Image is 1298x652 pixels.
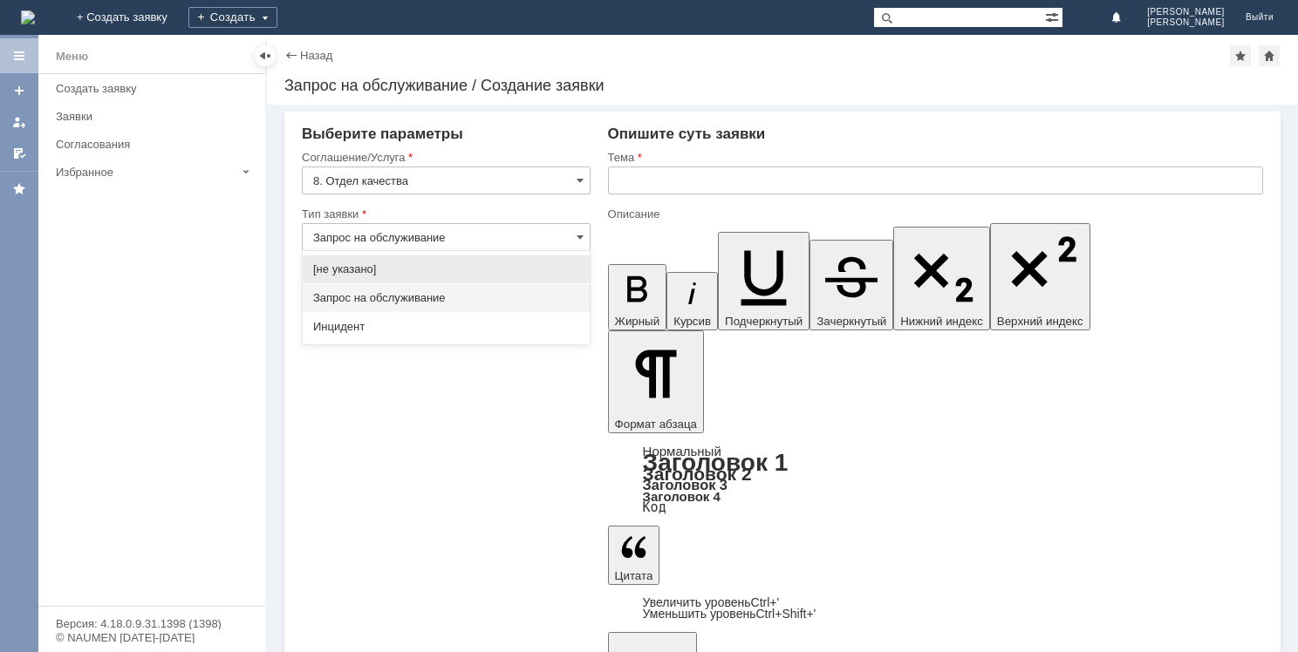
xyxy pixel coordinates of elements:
div: Тема [608,152,1260,163]
div: Формат абзаца [608,445,1263,513]
span: Ctrl+Shift+' [755,607,816,621]
div: Избранное [56,166,236,179]
div: Создать [188,7,277,28]
button: Верхний индекс [990,223,1090,330]
a: Мои согласования [5,139,33,167]
div: Согласования [56,138,255,151]
div: Заявки [56,110,255,123]
a: Код [643,499,666,515]
button: Цитата [608,526,660,585]
button: Жирный [608,264,667,330]
a: Создать заявку [5,77,33,105]
span: Инцидент [313,320,579,334]
button: Нижний индекс [893,227,990,330]
div: Сделать домашней страницей [1259,45,1280,66]
button: Зачеркнутый [810,240,893,330]
button: Формат абзаца [608,330,704,433]
span: Подчеркнутый [725,315,803,328]
span: Расширенный поиск [1045,8,1062,24]
div: Цитата [608,597,1263,620]
a: Заголовок 3 [643,477,728,492]
a: Назад [300,49,332,62]
a: Заголовок 1 [643,449,789,476]
div: Меню [56,46,88,67]
a: Мои заявки [5,108,33,136]
a: Decrease [643,607,816,621]
a: Заголовок 4 [643,489,721,504]
div: Создать заявку [56,82,255,95]
span: Цитата [615,569,653,582]
div: Скрыть меню [255,45,276,66]
span: Опишите суть заявки [608,126,766,142]
span: [PERSON_NAME] [1147,7,1225,17]
a: Increase [643,595,780,609]
div: Версия: 4.18.0.9.31.1398 (1398) [56,618,248,629]
span: Жирный [615,315,660,328]
span: Выберите параметры [302,126,463,142]
span: [PERSON_NAME] [1147,17,1225,28]
span: Курсив [673,315,711,328]
span: Формат абзаца [615,418,697,431]
div: Добавить в избранное [1230,45,1251,66]
span: [не указано] [313,262,579,276]
span: Зачеркнутый [816,315,886,328]
button: Курсив [666,272,718,330]
span: Верхний индекс [997,315,1083,328]
div: Описание [608,208,1260,220]
span: Нижний индекс [900,315,983,328]
a: Согласования [49,131,262,158]
button: Подчеркнутый [718,232,810,330]
a: Нормальный [643,444,721,458]
div: Соглашение/Услуга [302,152,587,163]
img: logo [21,10,35,24]
a: Перейти на домашнюю страницу [21,10,35,24]
a: Заголовок 2 [643,464,752,484]
span: Ctrl+' [751,595,780,609]
div: Тип заявки [302,208,587,220]
div: Запрос на обслуживание / Создание заявки [284,77,1281,94]
div: © NAUMEN [DATE]-[DATE] [56,632,248,643]
span: Запрос на обслуживание [313,291,579,305]
a: Заявки [49,103,262,130]
a: Создать заявку [49,75,262,102]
